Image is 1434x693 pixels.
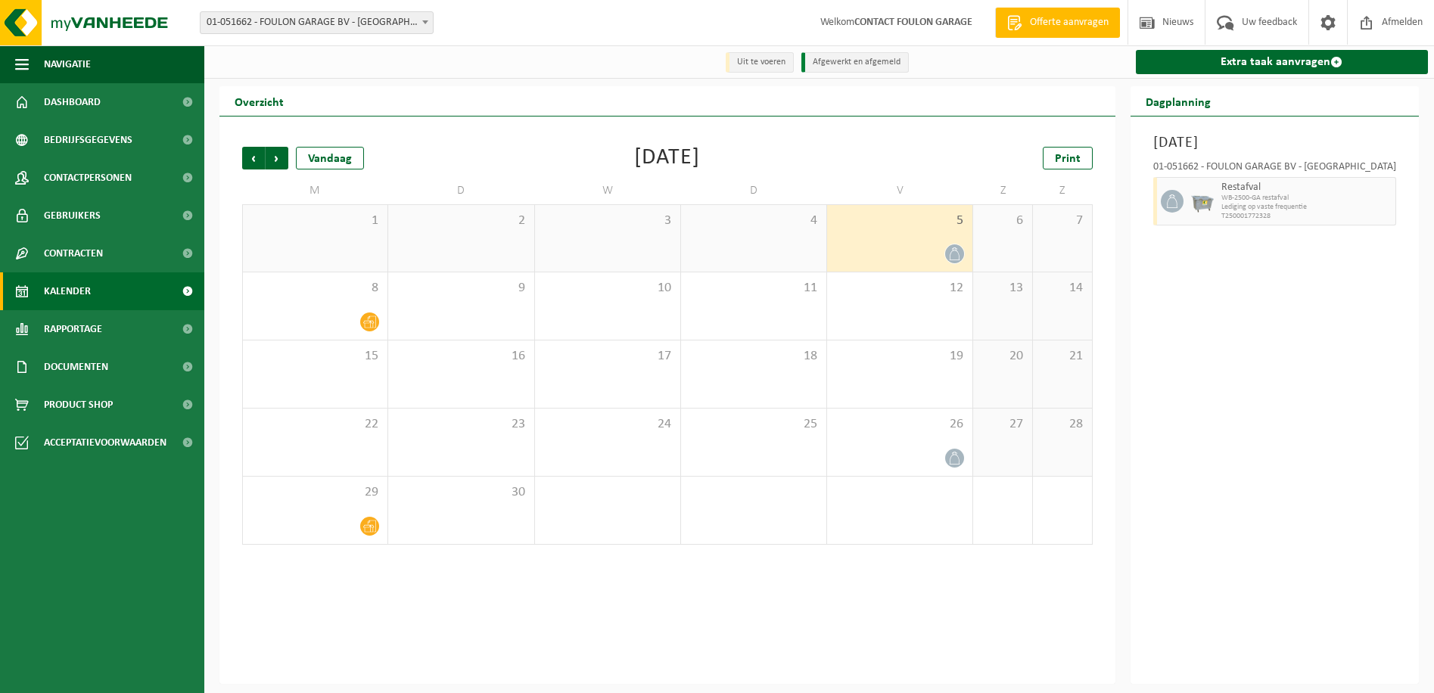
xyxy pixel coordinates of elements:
[396,484,526,501] span: 30
[250,348,380,365] span: 15
[250,280,380,297] span: 8
[689,416,819,433] span: 25
[44,386,113,424] span: Product Shop
[1221,212,1392,221] span: T250001772328
[1041,348,1084,365] span: 21
[981,348,1025,365] span: 20
[1041,416,1084,433] span: 28
[396,280,526,297] span: 9
[681,177,827,204] td: D
[1033,177,1093,204] td: Z
[854,17,972,28] strong: CONTACT FOULON GARAGE
[1221,182,1392,194] span: Restafval
[250,213,380,229] span: 1
[201,12,433,33] span: 01-051662 - FOULON GARAGE BV - ROESELARE
[835,416,965,433] span: 26
[1136,50,1428,74] a: Extra taak aanvragen
[44,424,166,461] span: Acceptatievoorwaarden
[242,177,388,204] td: M
[543,348,673,365] span: 17
[1221,203,1392,212] span: Lediging op vaste frequentie
[835,348,965,365] span: 19
[44,197,101,235] span: Gebruikers
[44,310,102,348] span: Rapportage
[535,177,681,204] td: W
[44,235,103,272] span: Contracten
[973,177,1033,204] td: Z
[689,348,819,365] span: 18
[296,147,364,169] div: Vandaag
[1221,194,1392,203] span: WB-2500-GA restafval
[835,280,965,297] span: 12
[689,213,819,229] span: 4
[543,416,673,433] span: 24
[396,213,526,229] span: 2
[266,147,288,169] span: Volgende
[835,213,965,229] span: 5
[634,147,700,169] div: [DATE]
[219,86,299,116] h2: Overzicht
[44,348,108,386] span: Documenten
[44,83,101,121] span: Dashboard
[1055,153,1081,165] span: Print
[543,213,673,229] span: 3
[242,147,265,169] span: Vorige
[689,280,819,297] span: 11
[1153,162,1396,177] div: 01-051662 - FOULON GARAGE BV - [GEOGRAPHIC_DATA]
[1191,190,1214,213] img: WB-2500-GAL-GY-01
[396,348,526,365] span: 16
[1131,86,1226,116] h2: Dagplanning
[250,484,380,501] span: 29
[44,159,132,197] span: Contactpersonen
[1043,147,1093,169] a: Print
[981,280,1025,297] span: 13
[981,416,1025,433] span: 27
[388,177,534,204] td: D
[44,121,132,159] span: Bedrijfsgegevens
[1041,280,1084,297] span: 14
[200,11,434,34] span: 01-051662 - FOULON GARAGE BV - ROESELARE
[981,213,1025,229] span: 6
[1026,15,1112,30] span: Offerte aanvragen
[396,416,526,433] span: 23
[1153,132,1396,154] h3: [DATE]
[1041,213,1084,229] span: 7
[726,52,794,73] li: Uit te voeren
[801,52,909,73] li: Afgewerkt en afgemeld
[827,177,973,204] td: V
[250,416,380,433] span: 22
[44,45,91,83] span: Navigatie
[995,8,1120,38] a: Offerte aanvragen
[543,280,673,297] span: 10
[44,272,91,310] span: Kalender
